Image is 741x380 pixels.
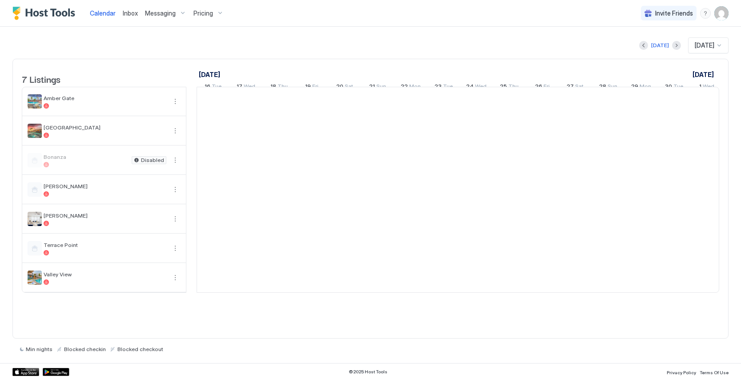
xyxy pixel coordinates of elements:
[44,271,166,278] span: Valley View
[170,214,181,224] div: menu
[312,83,318,92] span: Fri
[170,125,181,136] button: More options
[432,81,455,94] a: September 23, 2025
[667,370,696,375] span: Privacy Policy
[123,8,138,18] a: Inbox
[639,41,648,50] button: Previous month
[336,83,343,92] span: 20
[567,83,574,92] span: 27
[26,346,52,352] span: Min nights
[22,72,60,85] span: 7 Listings
[599,83,606,92] span: 28
[464,81,489,94] a: September 24, 2025
[170,155,181,166] button: More options
[305,83,311,92] span: 19
[44,183,166,190] span: [PERSON_NAME]
[667,367,696,376] a: Privacy Policy
[631,83,638,92] span: 29
[117,346,163,352] span: Blocked checkout
[334,81,355,94] a: September 20, 2025
[443,83,453,92] span: Tue
[703,83,714,92] span: Wed
[369,83,375,92] span: 21
[123,9,138,17] span: Inbox
[466,83,474,92] span: 24
[212,83,221,92] span: Tue
[699,83,701,92] span: 1
[714,6,729,20] div: User profile
[193,9,213,17] span: Pricing
[651,41,669,49] div: [DATE]
[367,81,388,94] a: September 21, 2025
[170,272,181,283] button: More options
[655,9,693,17] span: Invite Friends
[270,83,276,92] span: 18
[608,83,617,92] span: Sun
[197,68,222,81] a: September 16, 2025
[303,81,321,94] a: September 19, 2025
[170,125,181,136] div: menu
[28,271,42,285] div: listing image
[575,83,584,92] span: Sat
[650,40,670,51] button: [DATE]
[44,95,166,101] span: Amber Gate
[170,96,181,107] div: menu
[500,83,507,92] span: 25
[12,7,79,20] a: Host Tools Logo
[170,96,181,107] button: More options
[508,83,519,92] span: Thu
[409,83,421,92] span: Mon
[170,243,181,254] div: menu
[475,83,487,92] span: Wed
[202,81,224,94] a: September 16, 2025
[170,184,181,195] button: More options
[268,81,290,94] a: September 18, 2025
[564,81,586,94] a: September 27, 2025
[205,83,210,92] span: 16
[672,41,681,50] button: Next month
[43,368,69,376] a: Google Play Store
[28,212,42,226] div: listing image
[170,272,181,283] div: menu
[665,83,672,92] span: 30
[234,81,258,94] a: September 17, 2025
[44,154,128,160] span: Bonanza
[12,368,39,376] a: App Store
[700,8,711,19] div: menu
[690,68,716,81] a: October 1, 2025
[278,83,288,92] span: Thu
[90,8,116,18] a: Calendar
[640,83,651,92] span: Mon
[44,124,166,131] span: [GEOGRAPHIC_DATA]
[376,83,386,92] span: Sun
[170,214,181,224] button: More options
[170,243,181,254] button: More options
[597,81,620,94] a: September 28, 2025
[535,83,542,92] span: 26
[28,124,42,138] div: listing image
[237,83,242,92] span: 17
[498,81,521,94] a: September 25, 2025
[401,83,408,92] span: 22
[697,81,717,94] a: October 1, 2025
[170,155,181,166] div: menu
[44,242,166,248] span: Terrace Point
[673,83,683,92] span: Tue
[544,83,550,92] span: Fri
[700,367,729,376] a: Terms Of Use
[90,9,116,17] span: Calendar
[629,81,653,94] a: September 29, 2025
[64,346,106,352] span: Blocked checkin
[170,184,181,195] div: menu
[244,83,255,92] span: Wed
[700,370,729,375] span: Terms Of Use
[145,9,176,17] span: Messaging
[533,81,552,94] a: September 26, 2025
[663,81,685,94] a: September 30, 2025
[28,94,42,109] div: listing image
[44,212,166,219] span: [PERSON_NAME]
[349,369,387,375] span: © 2025 Host Tools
